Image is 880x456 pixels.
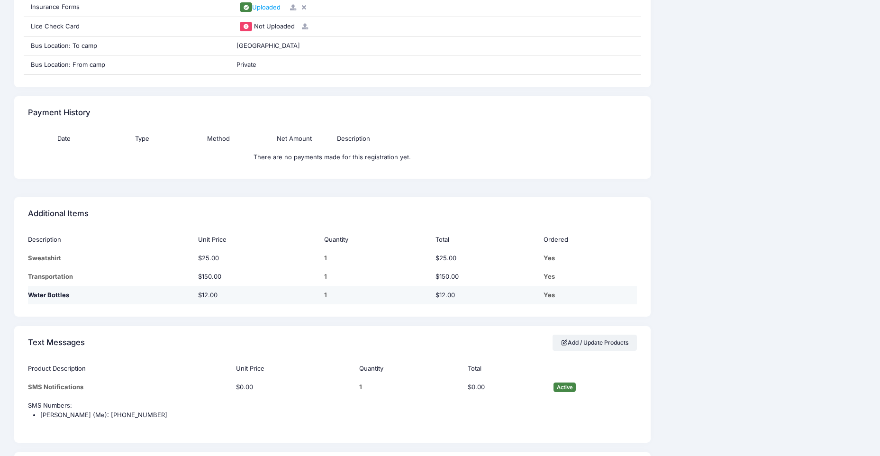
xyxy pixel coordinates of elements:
div: Yes [544,254,636,263]
div: 1 [359,383,459,392]
div: Bus Location: From camp [24,55,230,74]
th: Product Description [28,359,231,378]
th: Ordered [539,230,637,249]
span: Active [553,383,576,392]
th: Quantity [319,230,431,249]
td: $25.00 [431,249,539,267]
td: $0.00 [232,378,354,397]
span: Private [236,61,256,68]
div: Lice Check Card [24,17,230,36]
td: $150.00 [194,267,319,286]
td: SMS Numbers: [28,397,636,431]
div: Bus Location: To camp [24,36,230,55]
th: Net Amount [256,129,333,148]
th: Total [431,230,539,249]
th: Quantity [354,359,463,378]
div: 1 [324,254,426,263]
th: Description [28,230,193,249]
th: Unit Price [194,230,319,249]
td: $25.00 [194,249,319,267]
td: $12.00 [194,286,319,304]
td: $0.00 [463,378,549,397]
td: Sweatshirt [28,249,193,267]
div: 1 [324,291,426,300]
td: SMS Notifications [28,378,231,397]
th: Date [28,129,104,148]
td: Transportation [28,267,193,286]
a: Add / Update Products [553,335,637,351]
li: [PERSON_NAME] (Me): [PHONE_NUMBER] [40,410,636,420]
h4: Payment History [28,100,91,127]
span: [GEOGRAPHIC_DATA] [236,42,300,49]
div: Yes [544,291,636,300]
th: Description [332,129,561,148]
div: 1 [324,272,426,282]
h4: Text Messages [28,329,85,356]
h4: Additional Items [28,201,89,228]
th: Unit Price [232,359,354,378]
a: Uploaded [236,3,284,11]
th: Type [104,129,181,148]
th: Method [180,129,256,148]
span: Uploaded [252,3,281,11]
div: Yes [544,272,636,282]
td: There are no payments made for this registration yet. [28,148,636,166]
span: Not Uploaded [254,22,295,30]
td: Water Bottles [28,286,193,304]
th: Total [463,359,549,378]
td: $12.00 [431,286,539,304]
td: $150.00 [431,267,539,286]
